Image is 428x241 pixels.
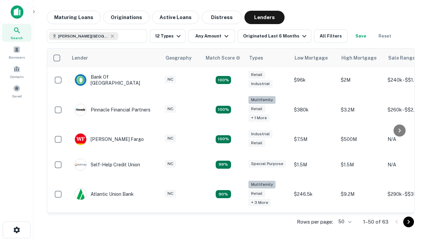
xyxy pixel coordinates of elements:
[216,190,231,198] div: Matching Properties: 10, hasApolloMatch: undefined
[75,134,86,145] img: picture
[2,82,31,100] a: Saved
[248,105,265,113] div: Retail
[374,29,396,43] button: Reset
[75,188,134,200] div: Atlantic Union Bank
[216,161,231,169] div: Matching Properties: 11, hasApolloMatch: undefined
[297,218,333,226] p: Rows per page:
[248,190,265,197] div: Retail
[337,152,384,177] td: $1.5M
[75,133,144,145] div: [PERSON_NAME] Fargo
[75,74,155,86] div: Bank Of [GEOGRAPHIC_DATA]
[202,49,245,67] th: Capitalize uses an advanced AI algorithm to match your search with the best lender. The match sco...
[11,5,23,19] img: capitalize-icon.png
[291,93,337,127] td: $380k
[248,71,265,79] div: Retail
[206,54,239,62] h6: Match Score
[10,74,23,79] span: Contacts
[244,11,285,24] button: Lenders
[403,217,414,227] button: Go to next page
[248,181,276,188] div: Multifamily
[9,55,25,60] span: Borrowers
[72,54,88,62] div: Lender
[216,106,231,114] div: Matching Properties: 20, hasApolloMatch: undefined
[75,74,86,86] img: picture
[243,32,308,40] div: Originated Last 6 Months
[75,188,86,200] img: picture
[337,49,384,67] th: High Mortgage
[188,29,235,43] button: Any Amount
[75,159,86,170] img: picture
[249,54,263,62] div: Types
[291,127,337,152] td: $7.5M
[216,76,231,84] div: Matching Properties: 15, hasApolloMatch: undefined
[248,80,273,88] div: Industrial
[2,43,31,61] a: Borrowers
[12,93,22,99] span: Saved
[165,190,176,197] div: NC
[68,49,162,67] th: Lender
[337,67,384,93] td: $2M
[291,177,337,211] td: $246.5k
[341,54,377,62] div: High Mortgage
[202,11,242,24] button: Distress
[248,130,273,138] div: Industrial
[2,24,31,42] a: Search
[363,218,389,226] p: 1–50 of 63
[2,63,31,81] a: Contacts
[58,33,108,39] span: [PERSON_NAME][GEOGRAPHIC_DATA], [GEOGRAPHIC_DATA]
[336,217,352,227] div: 50
[11,35,23,41] span: Search
[337,93,384,127] td: $3.2M
[314,29,347,43] button: All Filters
[248,160,286,168] div: Special Purpose
[75,159,140,171] div: Self-help Credit Union
[248,114,270,122] div: + 1 more
[162,49,202,67] th: Geography
[166,54,192,62] div: Geography
[75,104,86,115] img: picture
[216,135,231,143] div: Matching Properties: 14, hasApolloMatch: undefined
[248,96,276,104] div: Multifamily
[248,139,265,147] div: Retail
[103,11,149,24] button: Originations
[165,76,176,83] div: NC
[165,160,176,168] div: NC
[152,11,199,24] button: Active Loans
[291,152,337,177] td: $1.5M
[165,105,176,113] div: NC
[291,49,337,67] th: Low Mortgage
[47,11,101,24] button: Maturing Loans
[248,199,271,207] div: + 3 more
[337,177,384,211] td: $9.2M
[165,135,176,142] div: NC
[350,29,371,43] button: Save your search to get updates of matches that match your search criteria.
[337,127,384,152] td: $500M
[245,49,291,67] th: Types
[75,104,150,116] div: Pinnacle Financial Partners
[295,54,328,62] div: Low Mortgage
[291,67,337,93] td: $96k
[206,54,240,62] div: Capitalize uses an advanced AI algorithm to match your search with the best lender. The match sco...
[395,187,428,220] iframe: Chat Widget
[388,54,415,62] div: Sale Range
[150,29,186,43] button: 12 Types
[238,29,311,43] button: Originated Last 6 Months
